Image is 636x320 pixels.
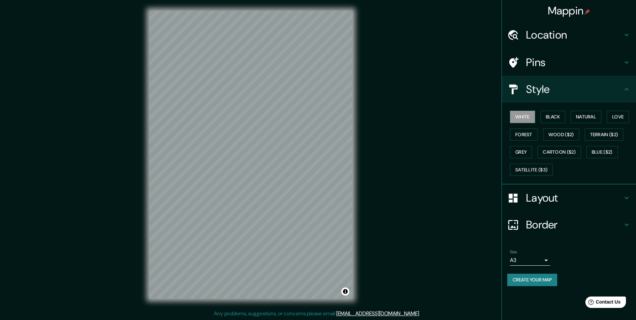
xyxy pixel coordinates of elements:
[526,218,623,231] h4: Border
[502,184,636,211] div: Layout
[510,146,532,158] button: Grey
[540,111,566,123] button: Black
[576,294,629,313] iframe: Help widget launcher
[214,310,420,318] p: Any problems, suggestions, or concerns please email .
[502,49,636,76] div: Pins
[526,191,623,205] h4: Layout
[510,111,535,123] button: White
[585,128,624,141] button: Terrain ($2)
[543,128,579,141] button: Wood ($2)
[507,274,557,286] button: Create your map
[510,128,538,141] button: Forest
[341,287,349,296] button: Toggle attribution
[585,9,590,14] img: pin-icon.png
[586,146,618,158] button: Blue ($2)
[571,111,601,123] button: Natural
[510,249,517,255] label: Size
[537,146,581,158] button: Cartoon ($2)
[149,11,353,299] canvas: Map
[420,310,421,318] div: .
[502,21,636,48] div: Location
[510,255,550,266] div: A3
[502,211,636,238] div: Border
[526,28,623,42] h4: Location
[502,76,636,103] div: Style
[510,164,553,176] button: Satellite ($3)
[526,83,623,96] h4: Style
[421,310,422,318] div: .
[548,4,590,17] h4: Mappin
[526,56,623,69] h4: Pins
[607,111,629,123] button: Love
[336,310,419,317] a: [EMAIL_ADDRESS][DOMAIN_NAME]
